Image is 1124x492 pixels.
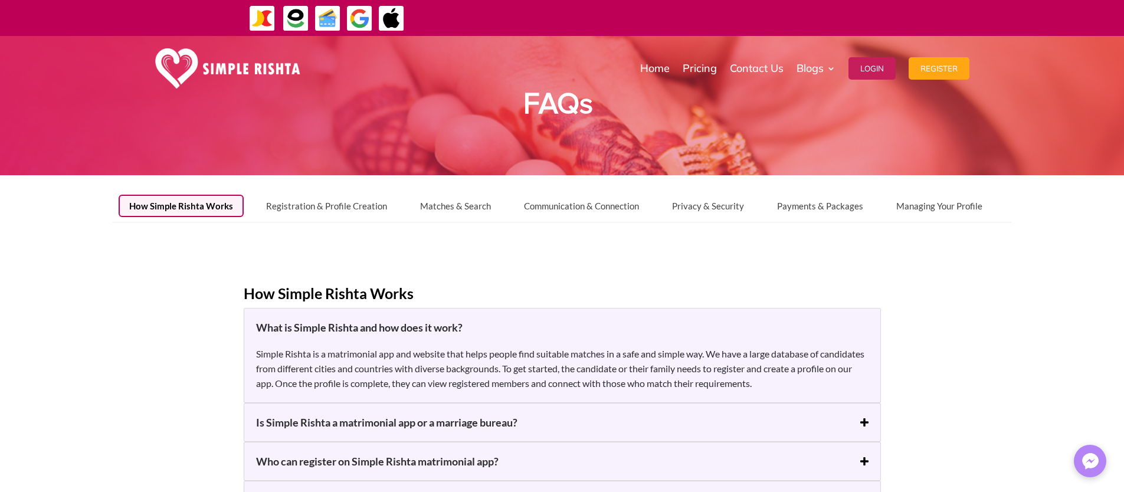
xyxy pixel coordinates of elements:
[249,5,276,32] img: JazzCash-icon
[683,39,717,98] a: Pricing
[848,57,896,80] button: Login
[886,195,993,217] button: Managing Your Profile
[314,5,341,32] img: Credit Cards
[909,39,969,98] a: Register
[1005,195,1123,217] button: Technical Help & Support
[661,195,755,217] button: Privacy & Security
[409,195,502,217] button: Matches & Search
[255,195,398,217] button: Registration & Profile Creation
[119,195,244,217] button: How Simple Rishta Works
[797,39,835,98] a: Blogs
[640,39,670,98] a: Home
[909,57,969,80] button: Register
[523,90,593,120] span: FAQs
[378,5,405,32] img: ApplePay-icon
[848,39,896,98] a: Login
[346,5,373,32] img: GooglePay-icon
[283,5,309,32] img: EasyPaisa-icon
[256,320,869,334] h5: What is Simple Rishta and how does it work?
[730,39,784,98] a: Contact Us
[766,195,874,217] button: Payments & Packages
[513,195,650,217] button: Communication & Connection
[256,346,869,391] p: Simple Rishta is a matrimonial app and website that helps people find suitable matches in a safe ...
[1079,450,1102,473] img: Messenger
[244,284,414,302] strong: How Simple Rishta Works
[256,454,869,468] h5: Who can register on Simple Rishta matrimonial app?
[256,415,869,429] h5: Is Simple Rishta a matrimonial app or a marriage bureau?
